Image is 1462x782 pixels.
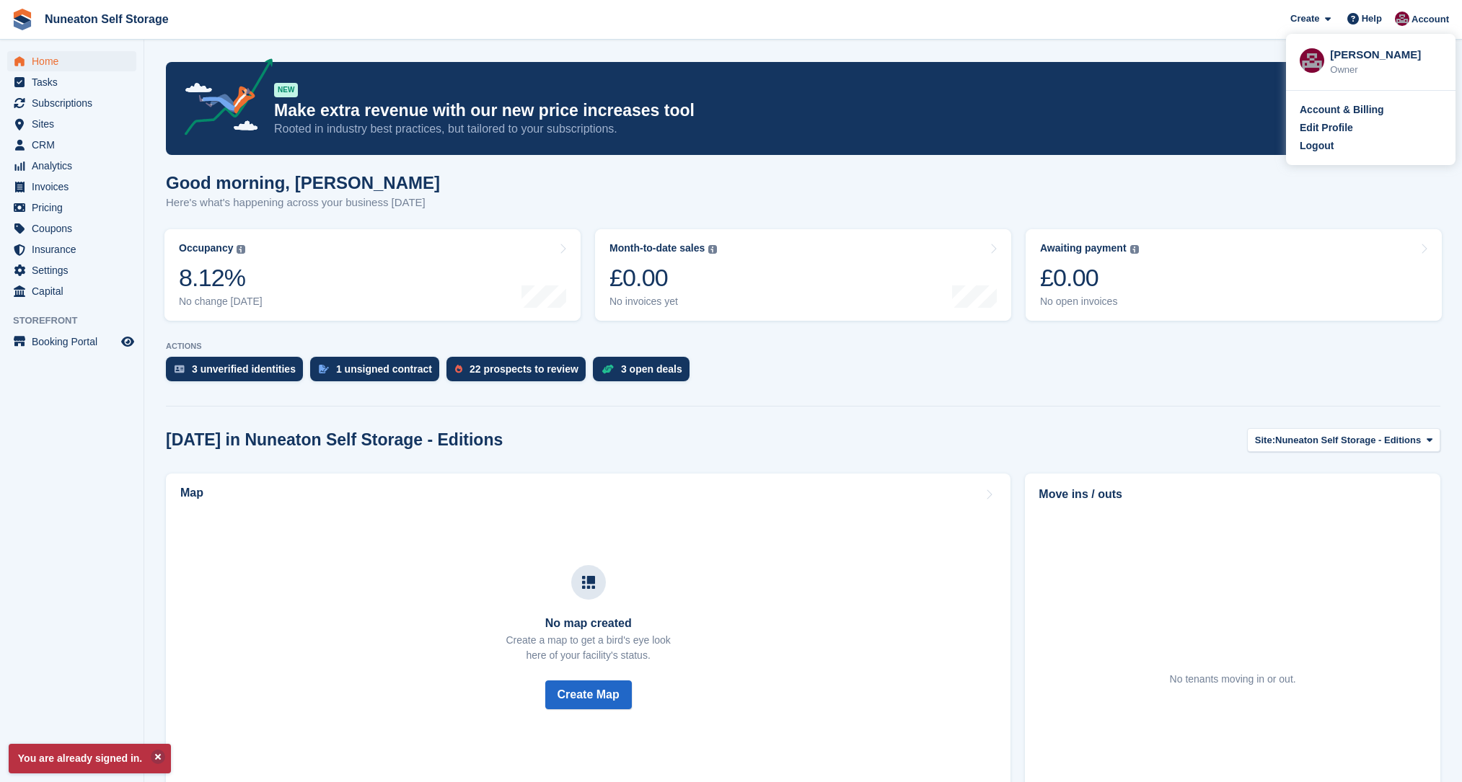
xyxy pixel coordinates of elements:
[179,263,263,293] div: 8.12%
[1300,120,1353,135] div: Edit Profile
[32,197,118,218] span: Pricing
[166,357,310,388] a: 3 unverified identities
[1290,12,1319,26] span: Create
[609,296,717,308] div: No invoices yet
[9,744,171,773] p: You are already signed in.
[32,135,118,155] span: CRM
[172,58,273,141] img: price-adjustments-announcement-icon-8257ccfd72463d97f412b2fc003d46551f7dbcb40ab6d574587a9cd5c0d94...
[506,617,670,630] h3: No map created
[13,314,144,328] span: Storefront
[274,83,298,97] div: NEW
[32,239,118,259] span: Insurance
[446,357,593,388] a: 22 prospects to review
[7,93,136,113] a: menu
[7,260,136,280] a: menu
[1300,102,1384,117] div: Account & Billing
[1255,433,1275,448] span: Site:
[166,195,440,211] p: Here's what's happening across your business [DATE]
[192,363,296,375] div: 3 unverified identities
[39,7,175,31] a: Nuneaton Self Storage
[1300,120,1442,135] a: Edit Profile
[32,72,118,92] span: Tasks
[32,332,118,352] span: Booking Portal
[1040,296,1139,308] div: No open invoices
[166,173,440,192] h1: Good morning, [PERSON_NAME]
[1330,47,1442,60] div: [PERSON_NAME]
[274,100,1314,121] p: Make extra revenue with our new price increases tool
[7,72,136,92] a: menu
[1330,63,1442,77] div: Owner
[7,239,136,259] a: menu
[237,245,245,254] img: icon-info-grey-7440780725fd019a000dd9b08b2336e03edf1995a4989e88bcd33f0948082b44.svg
[7,197,136,218] a: menu
[595,229,1011,321] a: Month-to-date sales £0.00 No invoices yet
[32,93,118,113] span: Subscriptions
[1039,486,1427,503] h2: Move ins / outs
[32,177,118,197] span: Invoices
[180,486,203,499] h2: Map
[1412,12,1449,27] span: Account
[1170,672,1296,687] div: No tenants moving in or out.
[32,281,118,301] span: Capital
[1130,245,1139,254] img: icon-info-grey-7440780725fd019a000dd9b08b2336e03edf1995a4989e88bcd33f0948082b44.svg
[545,680,632,709] button: Create Map
[1026,229,1442,321] a: Awaiting payment £0.00 No open invoices
[179,242,233,254] div: Occupancy
[1275,433,1421,448] span: Nuneaton Self Storage - Editions
[32,260,118,280] span: Settings
[32,51,118,71] span: Home
[12,9,33,30] img: stora-icon-8386f47178a22dfd0bd8f6a31ec36ba5ce8667c1dd55bd0f319d3a0aa187defe.svg
[609,263,717,293] div: £0.00
[7,177,136,197] a: menu
[621,363,682,375] div: 3 open deals
[1247,428,1440,452] button: Site: Nuneaton Self Storage - Editions
[32,156,118,176] span: Analytics
[7,332,136,352] a: menu
[1395,12,1409,26] img: Chris Palmer
[32,114,118,134] span: Sites
[7,281,136,301] a: menu
[7,114,136,134] a: menu
[602,364,614,374] img: deal-1b604bf984904fb50ccaf53a9ad4b4a5d6e5aea283cecdc64d6e3604feb123c2.svg
[274,121,1314,137] p: Rooted in industry best practices, but tailored to your subscriptions.
[470,363,578,375] div: 22 prospects to review
[708,245,717,254] img: icon-info-grey-7440780725fd019a000dd9b08b2336e03edf1995a4989e88bcd33f0948082b44.svg
[7,51,136,71] a: menu
[455,365,462,373] img: prospect-51fa495bee0391a8d652442698ab0144808aea92771e9ea1ae160a38d050c398.svg
[336,363,432,375] div: 1 unsigned contract
[310,357,446,388] a: 1 unsigned contract
[1300,138,1442,154] a: Logout
[166,430,503,450] h2: [DATE] in Nuneaton Self Storage - Editions
[609,242,705,254] div: Month-to-date sales
[166,342,1440,351] p: ACTIONS
[1040,242,1127,254] div: Awaiting payment
[1040,263,1139,293] div: £0.00
[179,296,263,308] div: No change [DATE]
[175,365,185,373] img: verify_identity-adf6edd0f0f0b5bbfe63781bf79b02c33cf7c696d77639b501bdc392416b5a36.svg
[119,333,136,350] a: Preview store
[506,633,670,663] p: Create a map to get a bird's eye look here of your facility's status.
[1300,138,1334,154] div: Logout
[7,218,136,239] a: menu
[1300,48,1324,73] img: Chris Palmer
[7,135,136,155] a: menu
[164,229,581,321] a: Occupancy 8.12% No change [DATE]
[7,156,136,176] a: menu
[319,365,329,373] img: contract_signature_icon-13c848040528278c33f63329250d36e43548de30e8caae1d1a13099fd9432cc5.svg
[593,357,697,388] a: 3 open deals
[582,576,595,589] img: map-icn-33ee37083ee616e46c38cad1a60f524a97daa1e2b2c8c0bc3eb3415660979fc1.svg
[1300,102,1442,117] a: Account & Billing
[1362,12,1382,26] span: Help
[32,218,118,239] span: Coupons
